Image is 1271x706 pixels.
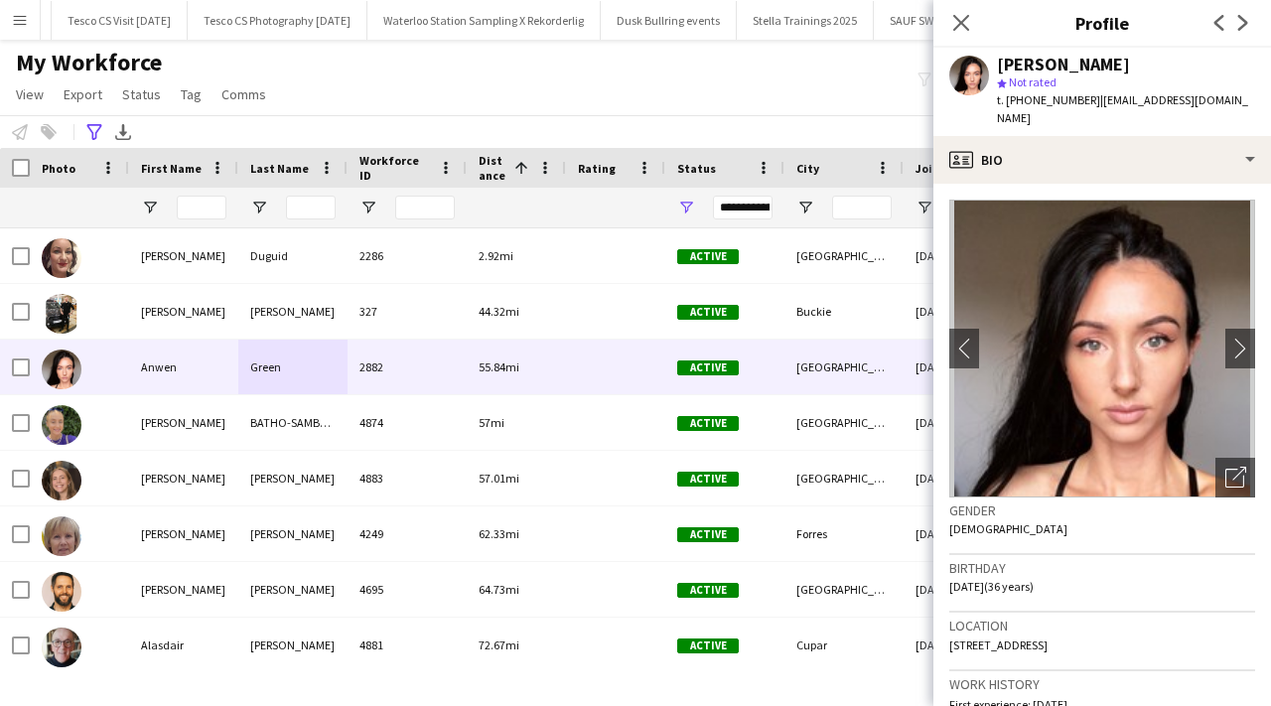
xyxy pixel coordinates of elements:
a: Export [56,81,110,107]
span: Active [677,527,739,542]
h3: Birthday [949,559,1255,577]
span: Rating [578,161,616,176]
h3: Gender [949,501,1255,519]
div: Cupar [784,618,904,672]
div: [PERSON_NAME] [997,56,1130,73]
div: 2286 [348,228,467,283]
button: Tesco CS Photography [DATE] [188,1,367,40]
div: Anwen [129,340,238,394]
div: [PERSON_NAME] [238,284,348,339]
h3: Profile [933,10,1271,36]
button: Stella Trainings 2025 [737,1,874,40]
a: Tag [173,81,210,107]
div: [GEOGRAPHIC_DATA] [784,228,904,283]
button: Waterloo Station Sampling X Rekorderlig [367,1,601,40]
h3: Location [949,617,1255,635]
div: [GEOGRAPHIC_DATA] [784,451,904,505]
span: [DEMOGRAPHIC_DATA] [949,521,1067,536]
div: Green [238,340,348,394]
span: First Name [141,161,202,176]
img: Anwen Green [42,350,81,389]
span: Photo [42,161,75,176]
div: Alasdair [129,618,238,672]
span: View [16,85,44,103]
div: BATHO-SAMBLAS [238,395,348,450]
img: Alasdair McCrone [42,628,81,667]
button: Open Filter Menu [141,199,159,216]
span: Active [677,249,739,264]
button: Open Filter Menu [916,199,933,216]
div: Duguid [238,228,348,283]
div: [PERSON_NAME] [238,562,348,617]
div: Bio [933,136,1271,184]
span: Export [64,85,102,103]
span: [STREET_ADDRESS] [949,637,1048,652]
img: Crew avatar or photo [949,200,1255,497]
div: [GEOGRAPHIC_DATA] [784,395,904,450]
span: Not rated [1009,74,1057,89]
span: [DATE] (36 years) [949,579,1034,594]
a: Status [114,81,169,107]
span: Status [122,85,161,103]
img: Angela Duguid [42,238,81,278]
app-action-btn: Advanced filters [82,120,106,144]
button: Open Filter Menu [796,199,814,216]
div: [DATE] [904,562,1023,617]
h3: Work history [949,675,1255,693]
div: [DATE] [904,506,1023,561]
div: 327 [348,284,467,339]
button: Dusk Bullring events [601,1,737,40]
input: First Name Filter Input [177,196,226,219]
span: Joined [916,161,954,176]
img: Gareth Morrison [42,572,81,612]
span: Tag [181,85,202,103]
div: [PERSON_NAME] [129,228,238,283]
input: Workforce ID Filter Input [395,196,455,219]
span: Active [677,583,739,598]
span: 44.32mi [479,304,519,319]
div: [PERSON_NAME] [238,451,348,505]
div: 4881 [348,618,467,672]
div: 2882 [348,340,467,394]
div: [PERSON_NAME] [238,618,348,672]
div: Open photos pop-in [1215,458,1255,497]
div: [DATE] [904,395,1023,450]
div: [PERSON_NAME] [129,395,238,450]
input: City Filter Input [832,196,892,219]
input: Last Name Filter Input [286,196,336,219]
span: Active [677,305,739,320]
div: [DATE] [904,284,1023,339]
button: Tesco CS Visit [DATE] [52,1,188,40]
div: [GEOGRAPHIC_DATA] [784,340,904,394]
div: [DATE] [904,228,1023,283]
span: 2.92mi [479,248,513,263]
div: [GEOGRAPHIC_DATA] [784,562,904,617]
img: OLIVIA BATHO-SAMBLAS [42,405,81,445]
span: 55.84mi [479,359,519,374]
div: [DATE] [904,618,1023,672]
span: 57.01mi [479,471,519,486]
button: Open Filter Menu [677,199,695,216]
div: [PERSON_NAME] [129,451,238,505]
button: Open Filter Menu [359,199,377,216]
span: Active [677,416,739,431]
span: 62.33mi [479,526,519,541]
span: Status [677,161,716,176]
span: My Workforce [16,48,162,77]
span: City [796,161,819,176]
div: 4249 [348,506,467,561]
div: [DATE] [904,451,1023,505]
button: SAUF SWA Awards [GEOGRAPHIC_DATA] [874,1,1109,40]
img: Sharon Ashby [42,516,81,556]
div: 4883 [348,451,467,505]
span: Active [677,472,739,487]
div: [PERSON_NAME] [129,562,238,617]
div: 4874 [348,395,467,450]
span: Last Name [250,161,309,176]
div: [PERSON_NAME] [129,284,238,339]
span: 64.73mi [479,582,519,597]
button: Open Filter Menu [250,199,268,216]
img: Andrew Bulloch [42,294,81,334]
a: View [8,81,52,107]
app-action-btn: Export XLSX [111,120,135,144]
